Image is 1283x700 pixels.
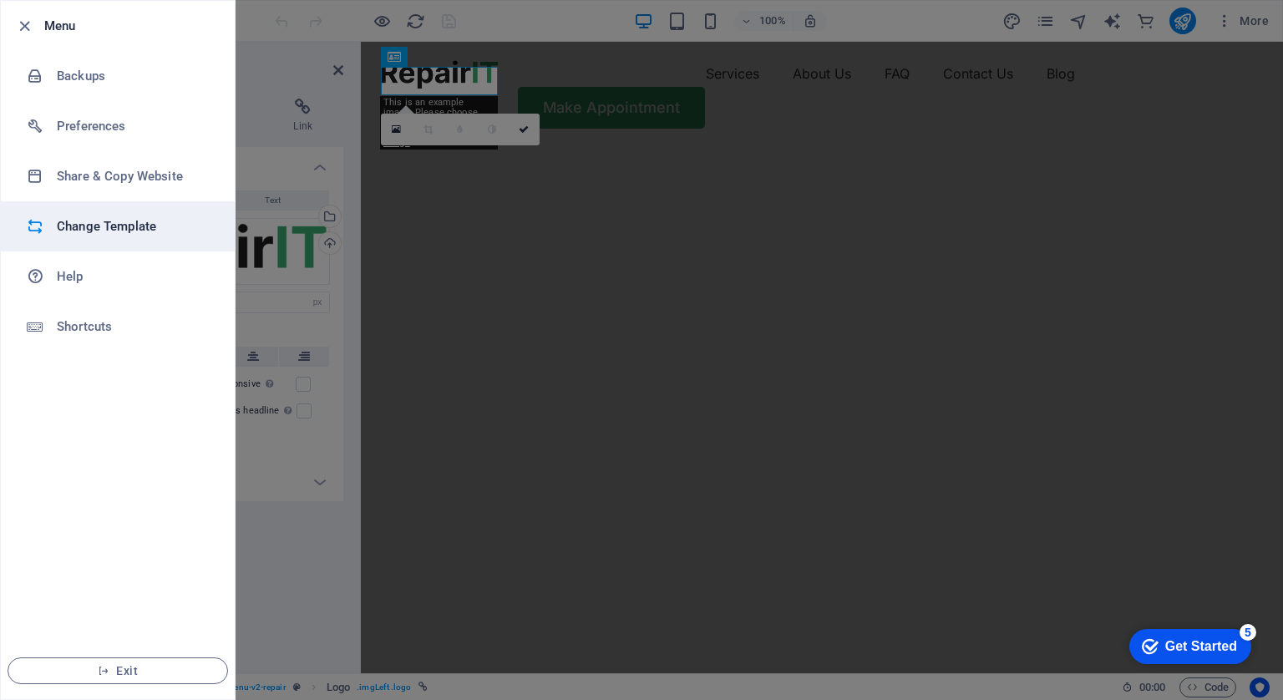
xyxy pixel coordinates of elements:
[57,266,211,287] h6: Help
[119,3,136,20] div: 5
[9,8,131,43] div: Get Started 5 items remaining, 0% complete
[44,16,221,36] h6: Menu
[22,664,214,677] span: Exit
[57,116,211,136] h6: Preferences
[45,18,117,33] div: Get Started
[57,166,211,186] h6: Share & Copy Website
[8,657,228,684] button: Exit
[57,216,211,236] h6: Change Template
[57,66,211,86] h6: Backups
[1,251,235,302] a: Help
[57,317,211,337] h6: Shortcuts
